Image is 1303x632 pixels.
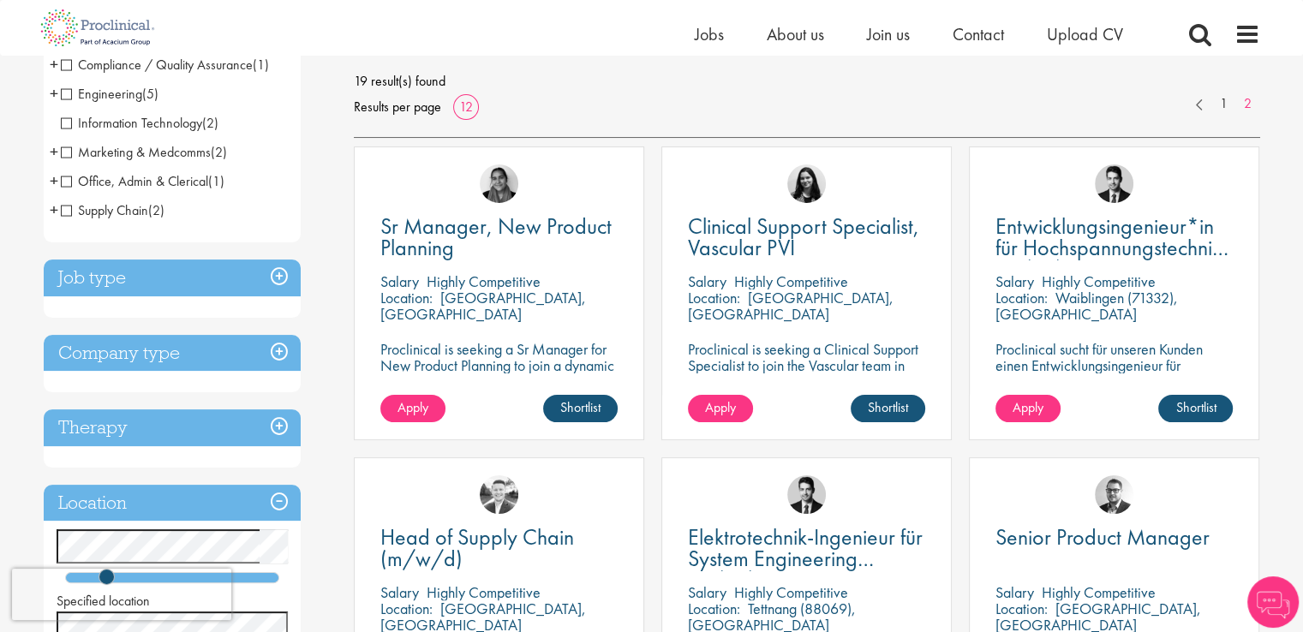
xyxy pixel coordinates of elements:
[1013,398,1043,416] span: Apply
[61,114,218,132] span: Information Technology
[142,85,158,103] span: (5)
[61,143,211,161] span: Marketing & Medcomms
[380,341,618,390] p: Proclinical is seeking a Sr Manager for New Product Planning to join a dynamic team on a permanen...
[427,271,541,291] p: Highly Competitive
[202,114,218,132] span: (2)
[44,409,301,446] h3: Therapy
[1042,582,1156,602] p: Highly Competitive
[787,475,826,514] img: Thomas Wenig
[380,288,433,307] span: Location:
[380,582,419,602] span: Salary
[688,288,740,307] span: Location:
[767,23,824,45] span: About us
[480,164,518,203] img: Anjali Parbhu
[695,23,724,45] a: Jobs
[380,522,574,573] span: Head of Supply Chain (m/w/d)
[61,85,158,103] span: Engineering
[688,212,919,262] span: Clinical Support Specialist, Vascular PVI
[354,94,441,120] span: Results per page
[1158,395,1233,422] a: Shortlist
[61,172,208,190] span: Office, Admin & Clerical
[61,114,202,132] span: Information Technology
[688,527,925,569] a: Elektrotechnik-Ingenieur für System Engineering (m/w/d)
[44,259,301,296] h3: Job type
[688,288,894,324] p: [GEOGRAPHIC_DATA], [GEOGRAPHIC_DATA]
[995,599,1048,618] span: Location:
[1047,23,1123,45] a: Upload CV
[453,98,479,116] a: 12
[61,56,269,74] span: Compliance / Quality Assurance
[211,143,227,161] span: (2)
[688,216,925,259] a: Clinical Support Specialist, Vascular PVI
[1042,271,1156,291] p: Highly Competitive
[995,288,1178,324] p: Waiblingen (71332), [GEOGRAPHIC_DATA]
[50,139,58,164] span: +
[380,527,618,569] a: Head of Supply Chain (m/w/d)
[50,197,58,223] span: +
[995,216,1233,259] a: Entwicklungsingenieur*in für Hochspannungstechnik (m/w/d)
[380,599,433,618] span: Location:
[688,522,923,594] span: Elektrotechnik-Ingenieur für System Engineering (m/w/d)
[1095,475,1133,514] img: Niklas Kaminski
[61,201,164,219] span: Supply Chain
[380,271,419,291] span: Salary
[734,582,848,602] p: Highly Competitive
[787,164,826,203] img: Indre Stankeviciute
[851,395,925,422] a: Shortlist
[380,395,445,422] a: Apply
[380,288,586,324] p: [GEOGRAPHIC_DATA], [GEOGRAPHIC_DATA]
[688,395,753,422] a: Apply
[1247,576,1299,628] img: Chatbot
[50,168,58,194] span: +
[427,582,541,602] p: Highly Competitive
[208,172,224,190] span: (1)
[543,395,618,422] a: Shortlist
[1211,94,1236,114] a: 1
[705,398,736,416] span: Apply
[50,80,58,106] span: +
[380,212,612,262] span: Sr Manager, New Product Planning
[995,341,1233,390] p: Proclinical sucht für unseren Kunden einen Entwicklungsingenieur für Hochspannungstechnik (m/w/d).
[480,475,518,514] img: Lukas Eckert
[953,23,1004,45] a: Contact
[61,56,253,74] span: Compliance / Quality Assurance
[50,51,58,77] span: +
[253,56,269,74] span: (1)
[995,271,1034,291] span: Salary
[867,23,910,45] a: Join us
[995,212,1228,283] span: Entwicklungsingenieur*in für Hochspannungstechnik (m/w/d)
[148,201,164,219] span: (2)
[44,335,301,372] h3: Company type
[61,85,142,103] span: Engineering
[12,569,231,620] iframe: reCAPTCHA
[61,172,224,190] span: Office, Admin & Clerical
[995,582,1034,602] span: Salary
[995,522,1210,552] span: Senior Product Manager
[397,398,428,416] span: Apply
[995,288,1048,307] span: Location:
[688,582,726,602] span: Salary
[1095,164,1133,203] a: Thomas Wenig
[354,69,1260,94] span: 19 result(s) found
[688,271,726,291] span: Salary
[380,216,618,259] a: Sr Manager, New Product Planning
[995,527,1233,548] a: Senior Product Manager
[61,201,148,219] span: Supply Chain
[61,143,227,161] span: Marketing & Medcomms
[734,271,848,291] p: Highly Competitive
[44,485,301,522] h3: Location
[995,395,1061,422] a: Apply
[688,599,740,618] span: Location:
